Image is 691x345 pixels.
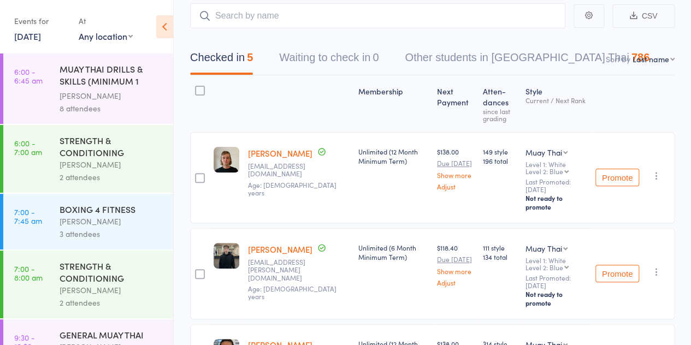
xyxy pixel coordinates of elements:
[60,158,164,171] div: [PERSON_NAME]
[437,147,474,190] div: $138.00
[3,125,173,193] a: 6:00 -7:00 amSTRENGTH & CONDITIONING[PERSON_NAME]2 attendees
[483,108,517,122] div: since last grading
[521,80,591,127] div: Style
[14,264,43,282] time: 7:00 - 8:00 am
[633,53,669,64] div: Last name
[606,53,630,64] label: Sort by
[525,243,562,254] div: Muay Thai
[248,243,312,255] a: [PERSON_NAME]
[483,243,517,252] span: 111 style
[437,255,474,263] small: Due [DATE]
[595,265,639,282] button: Promote
[14,207,42,225] time: 7:00 - 7:45 am
[60,329,164,341] div: GENERAL MUAY THAI
[248,180,336,197] span: Age: [DEMOGRAPHIC_DATA] years
[437,243,474,286] div: $118.40
[525,147,562,158] div: Muay Thai
[190,3,565,28] input: Search by name
[483,156,517,165] span: 196 total
[214,147,239,172] img: image1605324392.png
[14,30,41,42] a: [DATE]
[60,215,164,228] div: [PERSON_NAME]
[358,147,428,165] div: Unlimited (12 Month Minimum Term)
[3,53,173,124] a: 6:00 -6:45 amMUAY THAI DRILLS & SKILLS (MINIMUM 1 MONTH TRAININ...[PERSON_NAME]8 attendees
[437,183,474,190] a: Adjust
[525,290,587,307] div: Not ready to promote
[14,139,42,156] time: 6:00 - 7:00 am
[525,160,587,175] div: Level 1: White
[479,80,521,127] div: Atten­dances
[525,264,563,271] div: Level 2: Blue
[353,80,432,127] div: Membership
[437,267,474,275] a: Show more
[525,97,587,104] div: Current / Next Rank
[60,90,164,102] div: [PERSON_NAME]
[483,147,517,156] span: 149 style
[247,51,253,63] div: 5
[214,243,239,269] img: image1722239090.png
[60,134,164,158] div: STRENGTH & CONDITIONING
[60,296,164,309] div: 2 attendees
[483,252,517,261] span: 134 total
[60,203,164,215] div: BOXING 4 FITNESS
[525,178,587,194] small: Last Promoted: [DATE]
[525,274,587,290] small: Last Promoted: [DATE]
[437,171,474,179] a: Show more
[248,147,312,159] a: [PERSON_NAME]
[525,257,587,271] div: Level 1: White
[60,284,164,296] div: [PERSON_NAME]
[14,67,43,85] time: 6:00 - 6:45 am
[595,169,639,186] button: Promote
[3,251,173,318] a: 7:00 -8:00 amSTRENGTH & CONDITIONING[PERSON_NAME]2 attendees
[525,194,587,211] div: Not ready to promote
[79,30,133,42] div: Any location
[373,51,379,63] div: 0
[433,80,479,127] div: Next Payment
[79,12,133,30] div: At
[248,284,336,301] span: Age: [DEMOGRAPHIC_DATA] years
[60,228,164,240] div: 3 attendees
[405,46,649,75] button: Other students in [GEOGRAPHIC_DATA] Thai786
[248,258,349,282] small: solomon.fegan@gmail.com
[437,159,474,167] small: Due [DATE]
[279,46,379,75] button: Waiting to check in0
[190,46,253,75] button: Checked in5
[60,102,164,115] div: 8 attendees
[437,279,474,286] a: Adjust
[60,171,164,183] div: 2 attendees
[525,168,563,175] div: Level 2: Blue
[60,260,164,284] div: STRENGTH & CONDITIONING
[60,63,164,90] div: MUAY THAI DRILLS & SKILLS (MINIMUM 1 MONTH TRAININ...
[358,243,428,261] div: Unlimited (6 Month Minimum Term)
[631,51,649,63] div: 786
[3,194,173,249] a: 7:00 -7:45 amBOXING 4 FITNESS[PERSON_NAME]3 attendees
[14,12,68,30] div: Events for
[248,162,349,178] small: ben.dekusel@yahoo.com.au
[612,4,675,28] button: CSV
